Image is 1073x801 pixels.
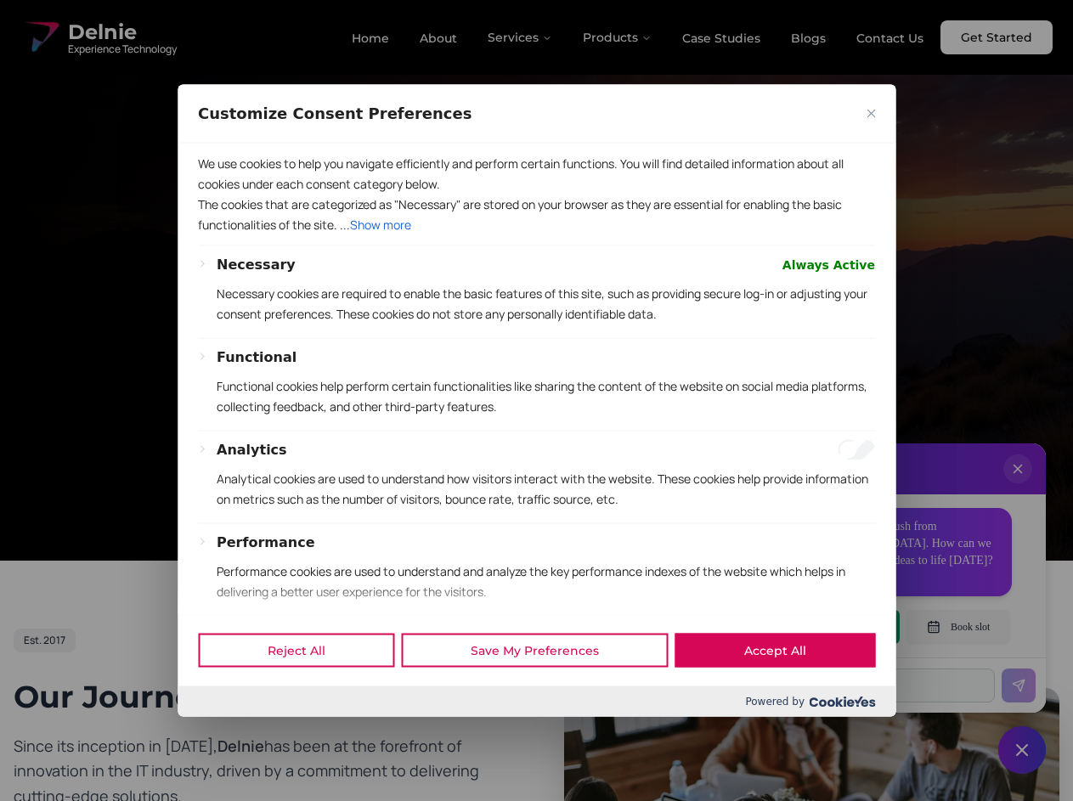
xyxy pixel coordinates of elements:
[401,634,668,668] button: Save My Preferences
[217,254,296,274] button: Necessary
[217,439,287,460] button: Analytics
[217,532,315,552] button: Performance
[198,103,472,123] span: Customize Consent Preferences
[867,109,875,117] img: Close
[838,439,875,460] input: Enable Analytics
[675,634,875,668] button: Accept All
[198,634,394,668] button: Reject All
[217,347,296,367] button: Functional
[217,468,875,509] p: Analytical cookies are used to understand how visitors interact with the website. These cookies h...
[217,375,875,416] p: Functional cookies help perform certain functionalities like sharing the content of the website o...
[782,254,875,274] span: Always Active
[217,283,875,324] p: Necessary cookies are required to enable the basic features of this site, such as providing secur...
[198,153,875,194] p: We use cookies to help you navigate efficiently and perform certain functions. You will find deta...
[350,214,411,234] button: Show more
[809,696,875,707] img: Cookieyes logo
[217,561,875,601] p: Performance cookies are used to understand and analyze the key performance indexes of the website...
[198,194,875,234] p: The cookies that are categorized as "Necessary" are stored on your browser as they are essential ...
[178,686,895,717] div: Powered by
